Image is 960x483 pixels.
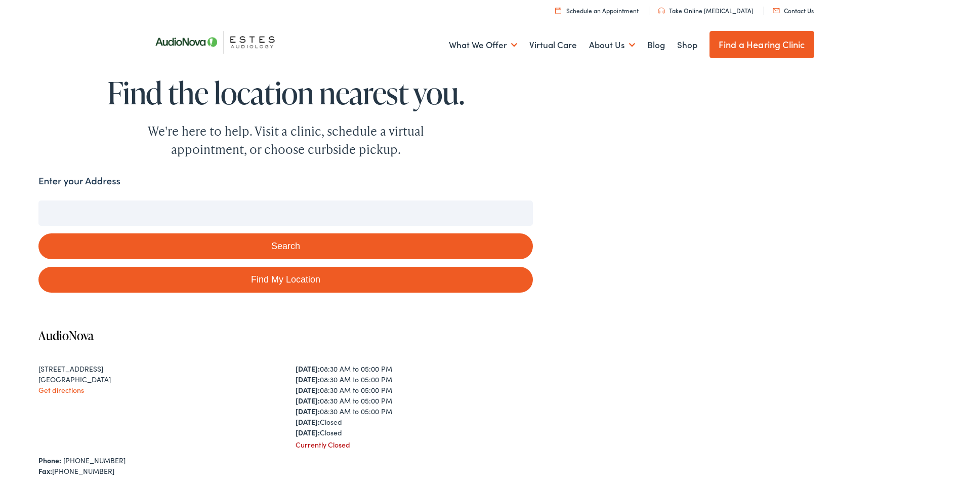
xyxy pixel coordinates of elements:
[38,466,52,476] strong: Fax:
[296,364,320,374] strong: [DATE]:
[38,374,276,385] div: [GEOGRAPHIC_DATA]
[38,455,61,465] strong: Phone:
[529,26,577,64] a: Virtual Care
[38,466,533,476] div: [PHONE_NUMBER]
[296,374,320,384] strong: [DATE]:
[63,455,126,465] a: [PHONE_NUMBER]
[296,417,320,427] strong: [DATE]:
[677,26,697,64] a: Shop
[296,406,320,416] strong: [DATE]:
[38,200,533,226] input: Enter your address or zip code
[773,8,780,13] img: utility icon
[589,26,635,64] a: About Us
[38,76,533,109] h1: Find the location nearest you.
[647,26,665,64] a: Blog
[296,364,533,438] div: 08:30 AM to 05:00 PM 08:30 AM to 05:00 PM 08:30 AM to 05:00 PM 08:30 AM to 05:00 PM 08:30 AM to 0...
[296,385,320,395] strong: [DATE]:
[38,267,533,293] a: Find My Location
[38,327,94,344] a: AudioNova
[773,6,814,15] a: Contact Us
[38,385,84,395] a: Get directions
[38,233,533,259] button: Search
[38,174,120,188] label: Enter your Address
[449,26,517,64] a: What We Offer
[555,6,639,15] a: Schedule an Appointment
[38,364,276,374] div: [STREET_ADDRESS]
[296,427,320,437] strong: [DATE]:
[658,8,665,14] img: utility icon
[658,6,754,15] a: Take Online [MEDICAL_DATA]
[124,122,448,158] div: We're here to help. Visit a clinic, schedule a virtual appointment, or choose curbside pickup.
[555,7,561,14] img: utility icon
[709,31,814,58] a: Find a Hearing Clinic
[296,395,320,406] strong: [DATE]:
[296,439,533,450] div: Currently Closed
